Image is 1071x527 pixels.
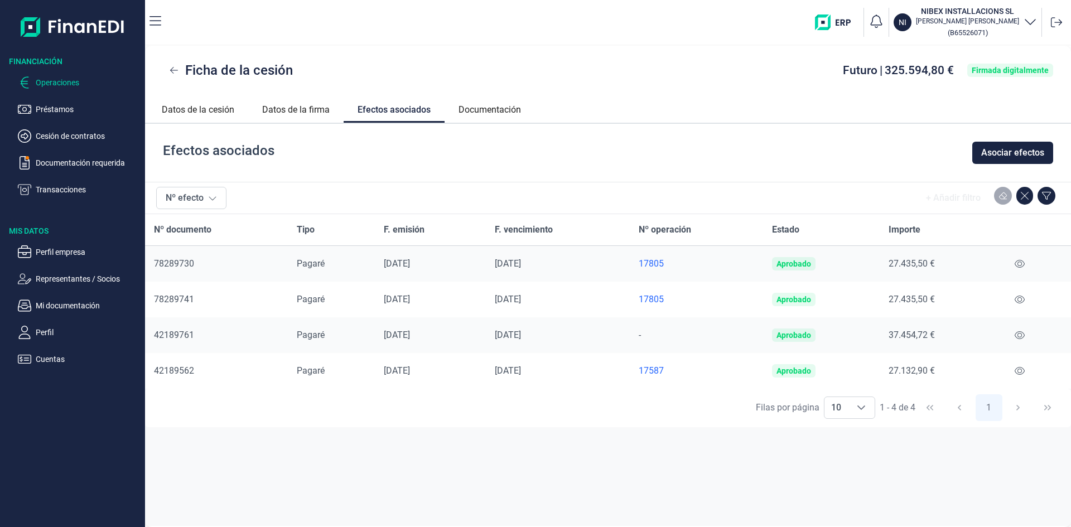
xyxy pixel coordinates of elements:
[972,142,1053,164] button: Asociar efectos
[18,156,141,170] button: Documentación requerida
[894,6,1037,39] button: NINIBEX INSTALLACIONS SL[PERSON_NAME] [PERSON_NAME](B65526071)
[889,258,992,269] div: 27.435,50 €
[889,330,992,341] div: 37.454,72 €
[495,365,621,376] div: [DATE]
[899,17,906,28] p: NI
[948,28,988,37] small: Copiar cif
[36,272,141,286] p: Representantes / Socios
[756,401,819,414] div: Filas por página
[248,95,344,122] a: Datos de la firma
[776,259,811,268] div: Aprobado
[776,295,811,304] div: Aprobado
[889,365,992,376] div: 27.132,90 €
[18,103,141,116] button: Préstamos
[981,146,1044,159] span: Asociar efectos
[824,397,848,418] span: 10
[297,223,315,236] span: Tipo
[18,272,141,286] button: Representantes / Socios
[639,330,754,341] div: -
[639,223,691,236] span: Nº operación
[1005,394,1031,421] button: Next Page
[36,183,141,196] p: Transacciones
[18,183,141,196] button: Transacciones
[36,352,141,366] p: Cuentas
[384,294,477,305] div: [DATE]
[18,326,141,339] button: Perfil
[297,258,325,269] span: Pagaré
[1034,394,1061,421] button: Last Page
[154,258,194,269] span: 78289730
[21,9,125,45] img: Logo de aplicación
[36,156,141,170] p: Documentación requerida
[18,299,141,312] button: Mi documentación
[18,76,141,89] button: Operaciones
[972,66,1049,75] div: Firmada digitalmente
[889,294,992,305] div: 27.435,50 €
[297,365,325,376] span: Pagaré
[916,6,1019,17] h3: NIBEX INSTALLACIONS SL
[384,365,477,376] div: [DATE]
[297,294,325,304] span: Pagaré
[384,258,477,269] div: [DATE]
[639,258,754,269] a: 17805
[163,142,274,164] div: Efectos asociados
[916,17,1019,26] p: [PERSON_NAME] [PERSON_NAME]
[776,366,811,375] div: Aprobado
[384,223,424,236] span: F. emisión
[495,330,621,341] div: [DATE]
[639,365,754,376] a: 17587
[18,352,141,366] button: Cuentas
[36,245,141,259] p: Perfil empresa
[889,223,920,236] span: Importe
[154,365,194,376] span: 42189562
[154,223,211,236] span: Nº documento
[36,299,141,312] p: Mi documentación
[36,326,141,339] p: Perfil
[848,397,875,418] div: Choose
[843,64,877,77] span: Futuro
[18,245,141,259] button: Perfil empresa
[36,76,141,89] p: Operaciones
[384,330,477,341] div: [DATE]
[445,95,535,122] a: Documentación
[297,330,325,340] span: Pagaré
[639,294,754,305] a: 17805
[18,129,141,143] button: Cesión de contratos
[495,223,553,236] span: F. vencimiento
[976,394,1002,421] button: Page 1
[495,294,621,305] div: [DATE]
[916,394,943,421] button: First Page
[880,403,915,412] span: 1 - 4 de 4
[154,330,194,340] span: 42189761
[156,187,226,209] button: Nº efecto
[495,258,621,269] div: [DATE]
[772,223,799,236] span: Estado
[885,64,954,77] span: 325.594,80 €
[776,331,811,340] div: Aprobado
[154,294,194,304] span: 78289741
[815,14,859,30] img: erp
[185,60,293,80] span: Ficha de la cesión
[36,103,141,116] p: Préstamos
[843,65,954,76] div: |
[148,95,248,122] a: Datos de la cesión
[946,394,973,421] button: Previous Page
[344,95,445,121] a: Efectos asociados
[36,129,141,143] p: Cesión de contratos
